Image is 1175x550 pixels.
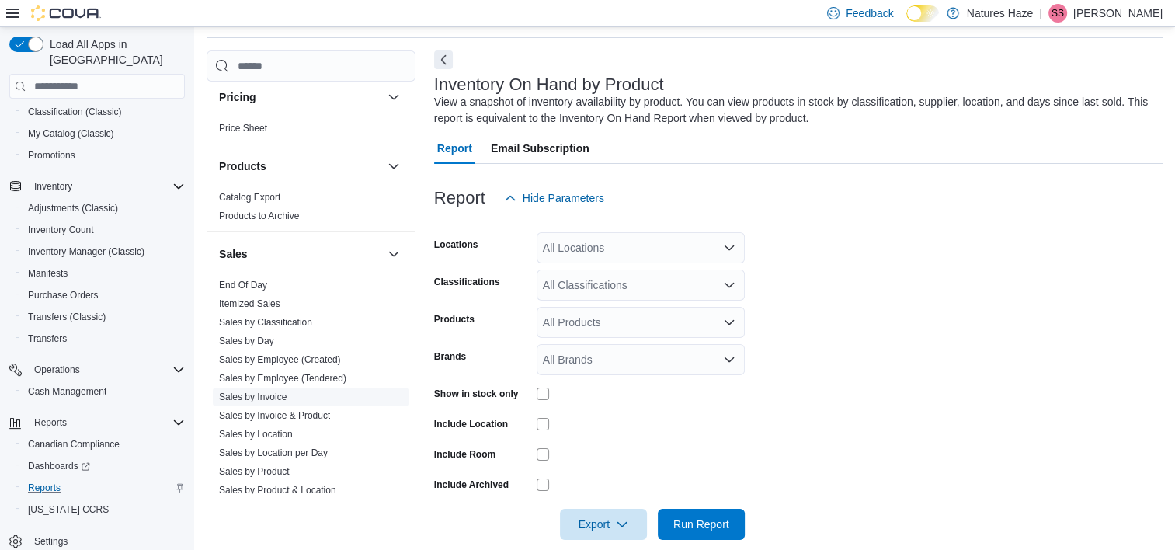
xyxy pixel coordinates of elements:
label: Show in stock only [434,388,519,400]
button: Transfers [16,328,191,350]
span: Adjustments (Classic) [22,199,185,218]
button: Sales [384,245,403,263]
span: [US_STATE] CCRS [28,503,109,516]
button: Open list of options [723,353,735,366]
a: Reports [22,479,67,497]
h3: Sales [219,246,248,262]
input: Dark Mode [906,5,939,22]
a: Sales by Product [219,466,290,477]
span: Inventory Manager (Classic) [28,245,144,258]
img: Cova [31,5,101,21]
div: Products [207,188,415,231]
a: Sales by Location [219,429,293,440]
span: Sales by Product & Location [219,484,336,496]
div: Sina Sanjari [1048,4,1067,23]
a: Sales by Invoice & Product [219,410,330,421]
span: Reports [28,413,185,432]
a: Catalog Export [219,192,280,203]
button: Pricing [384,88,403,106]
span: Classification (Classic) [28,106,122,118]
h3: Pricing [219,89,256,105]
button: Classification (Classic) [16,101,191,123]
span: SS [1052,4,1064,23]
a: Itemized Sales [219,298,280,309]
button: Inventory Manager (Classic) [16,241,191,263]
span: Transfers [28,332,67,345]
button: Inventory [28,177,78,196]
button: Products [219,158,381,174]
span: Promotions [22,146,185,165]
span: Sales by Classification [219,316,312,329]
p: | [1039,4,1042,23]
a: Canadian Compliance [22,435,126,454]
a: Sales by Classification [219,317,312,328]
span: My Catalog (Classic) [22,124,185,143]
span: Itemized Sales [219,298,280,310]
span: Load All Apps in [GEOGRAPHIC_DATA] [43,37,185,68]
button: Transfers (Classic) [16,306,191,328]
a: Price Sheet [219,123,267,134]
a: My Catalog (Classic) [22,124,120,143]
span: Settings [34,535,68,548]
button: Inventory [3,176,191,197]
div: Pricing [207,119,415,144]
span: Cash Management [28,385,106,398]
button: Reports [28,413,73,432]
span: Manifests [28,267,68,280]
button: Open list of options [723,279,735,291]
span: Sales by Day [219,335,274,347]
button: Open list of options [723,242,735,254]
a: Dashboards [22,457,96,475]
button: Promotions [16,144,191,166]
label: Classifications [434,276,500,288]
span: Run Report [673,517,729,532]
span: Sales by Employee (Tendered) [219,372,346,385]
span: Products to Archive [219,210,299,222]
label: Include Location [434,418,508,430]
span: Washington CCRS [22,500,185,519]
a: Adjustments (Classic) [22,199,124,218]
button: Operations [28,360,86,379]
span: Operations [34,364,80,376]
button: Hide Parameters [498,183,610,214]
span: Feedback [846,5,893,21]
button: Adjustments (Classic) [16,197,191,219]
button: My Catalog (Classic) [16,123,191,144]
a: Sales by Product & Location [219,485,336,496]
button: Inventory Count [16,219,191,241]
button: Purchase Orders [16,284,191,306]
span: Purchase Orders [28,289,99,301]
span: Sales by Invoice & Product [219,409,330,422]
h3: Report [434,189,485,207]
span: Promotions [28,149,75,162]
button: Cash Management [16,381,191,402]
a: Dashboards [16,455,191,477]
button: Sales [219,246,381,262]
h3: Inventory On Hand by Product [434,75,664,94]
span: Sales by Invoice [219,391,287,403]
span: Export [569,509,638,540]
span: Price Sheet [219,122,267,134]
span: Inventory Count [28,224,94,236]
button: Next [434,50,453,69]
a: Transfers (Classic) [22,308,112,326]
span: Operations [28,360,185,379]
a: Purchase Orders [22,286,105,305]
span: Dashboards [28,460,90,472]
span: Transfers (Classic) [28,311,106,323]
span: Canadian Compliance [28,438,120,451]
span: Cash Management [22,382,185,401]
a: Manifests [22,264,74,283]
a: Sales by Employee (Created) [219,354,341,365]
span: Catalog Export [219,191,280,204]
span: Report [437,133,472,164]
button: [US_STATE] CCRS [16,499,191,520]
span: Purchase Orders [22,286,185,305]
span: End Of Day [219,279,267,291]
a: Sales by Invoice [219,392,287,402]
label: Products [434,313,475,325]
span: My Catalog (Classic) [28,127,114,140]
span: Email Subscription [491,133,589,164]
span: Sales by Employee (Created) [219,353,341,366]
